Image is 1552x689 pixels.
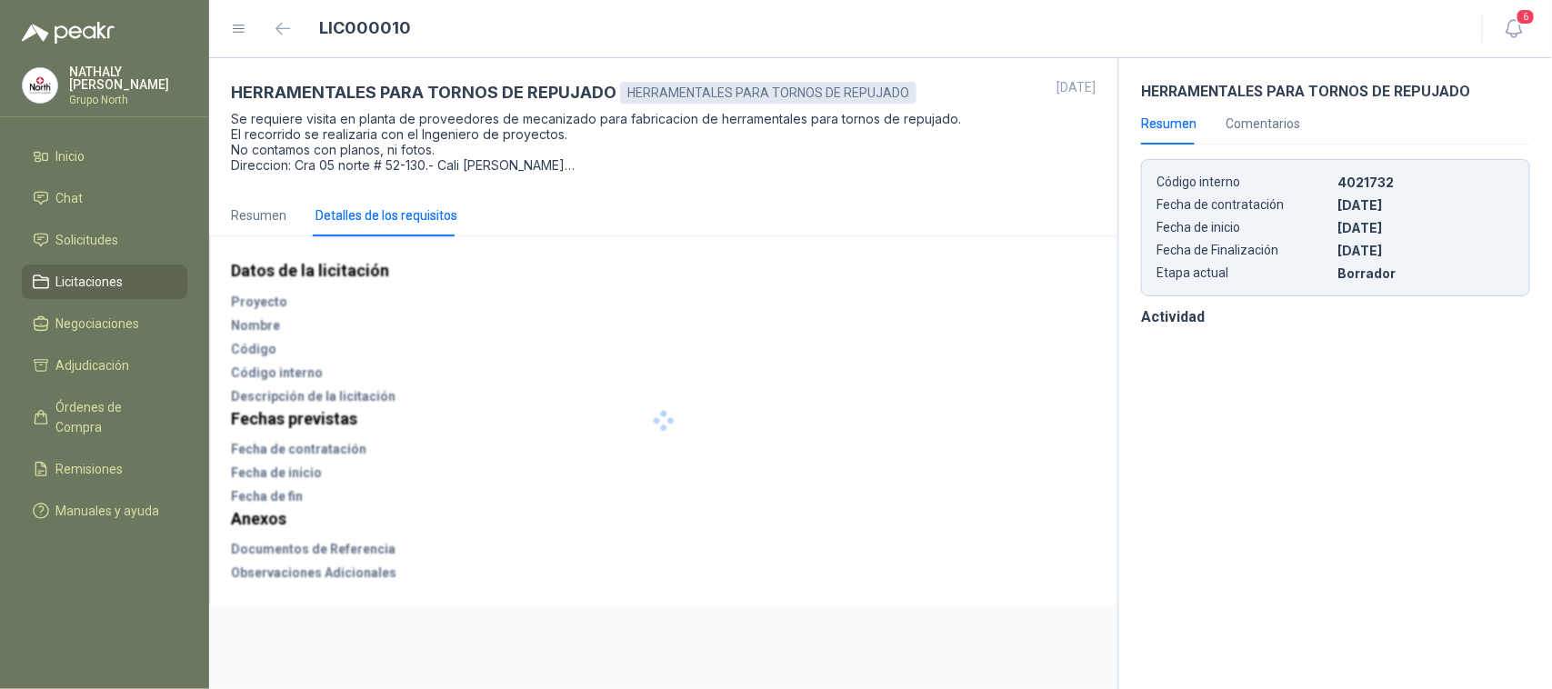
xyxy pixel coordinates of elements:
p: [DATE] [1337,243,1515,258]
h3: HERRAMENTALES PARA TORNOS DE REPUJADO [1141,80,1530,103]
a: Inicio [22,139,187,174]
a: Chat [22,181,187,215]
a: Órdenes de Compra [22,390,187,444]
span: Remisiones [56,459,124,479]
span: Solicitudes [56,230,119,250]
span: Adjudicación [56,355,130,375]
span: Chat [56,188,84,208]
a: Solicitudes [22,223,187,257]
div: HERRAMENTALES PARA TORNOS DE REPUJADO [620,82,916,104]
img: Company Logo [23,68,57,103]
a: Adjudicación [22,348,187,383]
p: Se requiere visita en planta de proveedores de mecanizado para fabricacion de herramentales para ... [231,111,1096,173]
div: Comentarios [1226,114,1300,134]
div: Resumen [231,205,286,225]
span: Inicio [56,146,85,166]
h3: Actividad [1141,305,1530,328]
h1: LIC000010 [320,15,412,41]
p: Etapa actual [1156,265,1334,281]
p: Fecha de contratación [1156,197,1334,213]
p: Borrador [1337,265,1515,281]
span: Negociaciones [56,314,140,334]
p: NATHALY [PERSON_NAME] [69,65,187,91]
a: Remisiones [22,452,187,486]
div: Detalles de los requisitos [315,205,457,225]
img: Logo peakr [22,22,115,44]
p: [DATE] [1337,220,1515,235]
p: [DATE] [1056,80,1096,95]
a: Licitaciones [22,265,187,299]
button: 6 [1497,13,1530,45]
span: 6 [1516,8,1536,25]
p: [DATE] [1337,197,1515,213]
p: Código interno [1156,175,1334,190]
span: Licitaciones [56,272,124,292]
p: Grupo North [69,95,187,105]
a: Manuales y ayuda [22,494,187,528]
a: Negociaciones [22,306,187,341]
p: 4021732 [1337,175,1515,190]
h3: HERRAMENTALES PARA TORNOS DE REPUJADO [231,80,616,105]
p: Fecha de Finalización [1156,243,1334,258]
span: Manuales y ayuda [56,501,160,521]
span: Órdenes de Compra [56,397,170,437]
div: Resumen [1141,114,1197,134]
p: Fecha de inicio [1156,220,1334,235]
